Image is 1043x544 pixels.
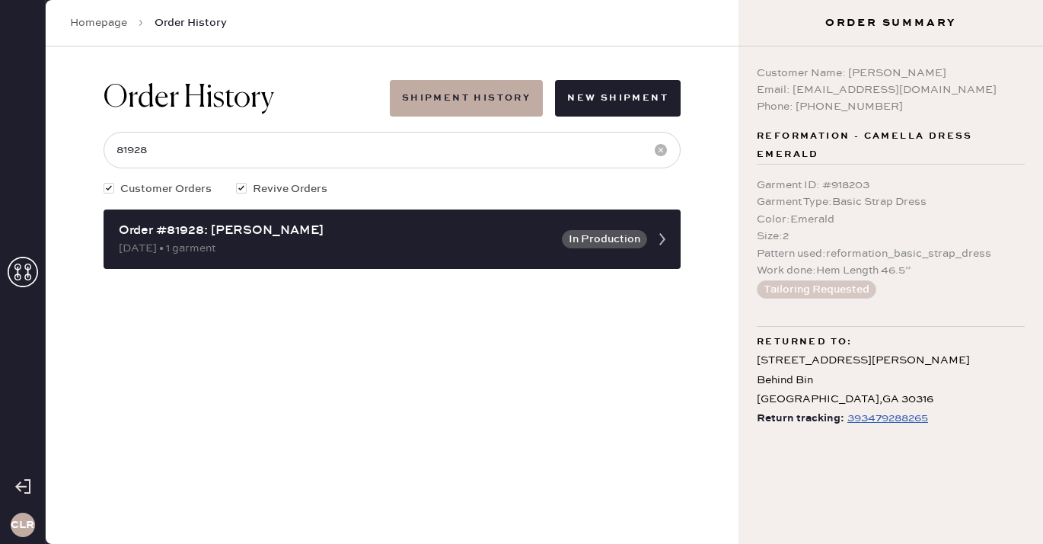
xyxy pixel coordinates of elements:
[757,194,1025,210] div: Garment Type : Basic Strap Dress
[757,245,1025,262] div: Pattern used : reformation_basic_strap_dress
[757,333,853,351] span: Returned to:
[757,351,1025,409] div: [STREET_ADDRESS][PERSON_NAME] Behind Bin [GEOGRAPHIC_DATA] , GA 30316
[757,98,1025,115] div: Phone: [PHONE_NUMBER]
[555,80,681,117] button: New Shipment
[757,262,1025,279] div: Work done : Hem Length 46.5”
[104,80,274,117] h1: Order History
[70,15,127,30] a: Homepage
[757,280,876,299] button: Tailoring Requested
[738,15,1043,30] h3: Order Summary
[757,82,1025,98] div: Email: [EMAIL_ADDRESS][DOMAIN_NAME]
[757,409,844,428] span: Return tracking:
[119,240,553,257] div: [DATE] • 1 garment
[844,409,928,428] a: 393479288265
[757,211,1025,228] div: Color : Emerald
[757,177,1025,194] div: Garment ID : # 918203
[757,65,1025,82] div: Customer Name: [PERSON_NAME]
[562,230,647,248] button: In Production
[104,132,681,168] input: Search by order number, customer name, email or phone number
[11,520,34,530] h3: CLR
[757,228,1025,245] div: Size : 2
[119,222,553,240] div: Order #81928: [PERSON_NAME]
[120,181,212,197] span: Customer Orders
[253,181,327,197] span: Revive Orders
[155,15,227,30] span: Order History
[390,80,543,117] button: Shipment History
[757,127,1025,164] span: Reformation - Camella Dress Emerald
[971,475,1036,541] iframe: Front Chat
[847,409,928,427] div: https://www.fedex.com/apps/fedextrack/?tracknumbers=393479288265&cntry_code=US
